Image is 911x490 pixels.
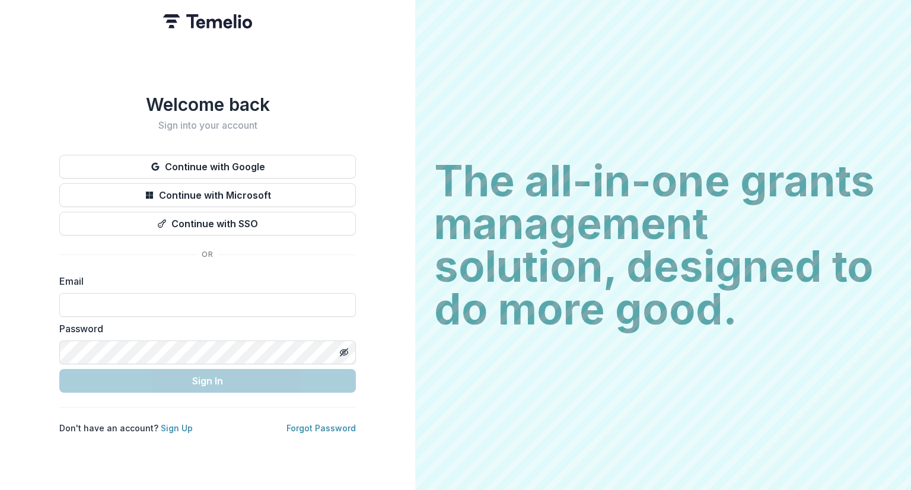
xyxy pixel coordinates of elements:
a: Forgot Password [286,423,356,433]
img: Temelio [163,14,252,28]
h1: Welcome back [59,94,356,115]
label: Email [59,274,349,288]
button: Continue with Google [59,155,356,179]
button: Sign In [59,369,356,393]
h2: Sign into your account [59,120,356,131]
a: Sign Up [161,423,193,433]
label: Password [59,322,349,336]
button: Toggle password visibility [335,343,353,362]
p: Don't have an account? [59,422,193,434]
button: Continue with SSO [59,212,356,236]
button: Continue with Microsoft [59,183,356,207]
